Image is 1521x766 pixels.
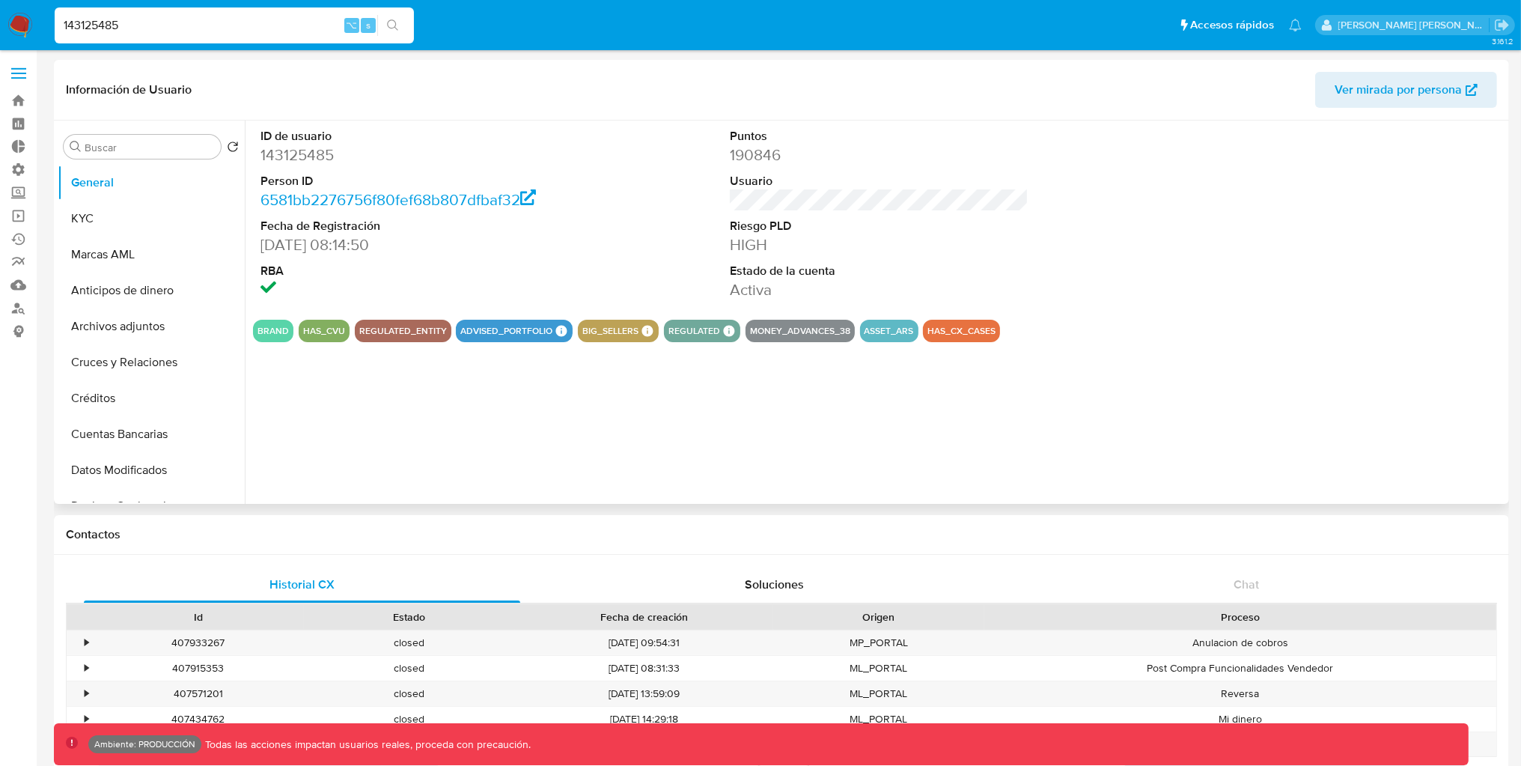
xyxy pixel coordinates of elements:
[1315,72,1497,108] button: Ver mirada por persona
[1494,17,1510,33] a: Salir
[784,610,974,624] div: Origen
[103,610,293,624] div: Id
[269,576,335,593] span: Historial CX
[260,173,558,189] dt: Person ID
[58,380,245,416] button: Créditos
[730,145,1028,165] dd: 190846
[304,707,515,732] div: closed
[58,416,245,452] button: Cuentas Bancarias
[66,82,192,97] h1: Información de Usuario
[525,610,763,624] div: Fecha de creación
[66,527,1497,542] h1: Contactos
[58,165,245,201] button: General
[515,656,773,681] div: [DATE] 08:31:33
[85,141,215,154] input: Buscar
[85,687,88,701] div: •
[85,661,88,675] div: •
[773,681,984,706] div: ML_PORTAL
[745,576,804,593] span: Soluciones
[730,173,1028,189] dt: Usuario
[984,656,1496,681] div: Post Compra Funcionalidades Vendedor
[94,741,195,747] p: Ambiente: PRODUCCIÓN
[70,141,82,153] button: Buscar
[260,218,558,234] dt: Fecha de Registración
[314,610,505,624] div: Estado
[1335,72,1462,108] span: Ver mirada por persona
[227,141,239,157] button: Volver al orden por defecto
[58,488,245,524] button: Devices Geolocation
[58,344,245,380] button: Cruces y Relaciones
[377,15,408,36] button: search-icon
[1234,576,1259,593] span: Chat
[773,630,984,655] div: MP_PORTAL
[260,189,536,210] a: 6581bb2276756f80fef68b807dfbaf32
[93,707,304,732] div: 407434762
[730,263,1028,279] dt: Estado de la cuenta
[984,681,1496,706] div: Reversa
[346,18,357,32] span: ⌥
[984,630,1496,655] div: Anulacion de cobros
[260,145,558,165] dd: 143125485
[515,630,773,655] div: [DATE] 09:54:31
[260,263,558,279] dt: RBA
[260,128,558,145] dt: ID de usuario
[366,18,371,32] span: s
[58,201,245,237] button: KYC
[995,610,1486,624] div: Proceso
[58,273,245,308] button: Anticipos de dinero
[730,234,1028,255] dd: HIGH
[201,738,531,752] p: Todas las acciones impactan usuarios reales, proceda con precaución.
[1338,18,1490,32] p: mauro.ibarra@mercadolibre.com
[515,707,773,732] div: [DATE] 14:29:18
[730,218,1028,234] dt: Riesgo PLD
[1289,19,1302,31] a: Notificaciones
[984,707,1496,732] div: Mi dinero
[58,237,245,273] button: Marcas AML
[515,681,773,706] div: [DATE] 13:59:09
[58,452,245,488] button: Datos Modificados
[55,16,414,35] input: Buscar usuario o caso...
[773,656,984,681] div: ML_PORTAL
[1190,17,1274,33] span: Accesos rápidos
[773,707,984,732] div: ML_PORTAL
[260,234,558,255] dd: [DATE] 08:14:50
[304,656,515,681] div: closed
[85,712,88,726] div: •
[304,681,515,706] div: closed
[93,630,304,655] div: 407933267
[730,128,1028,145] dt: Puntos
[93,681,304,706] div: 407571201
[304,630,515,655] div: closed
[93,656,304,681] div: 407915353
[85,636,88,650] div: •
[58,308,245,344] button: Archivos adjuntos
[730,279,1028,300] dd: Activa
